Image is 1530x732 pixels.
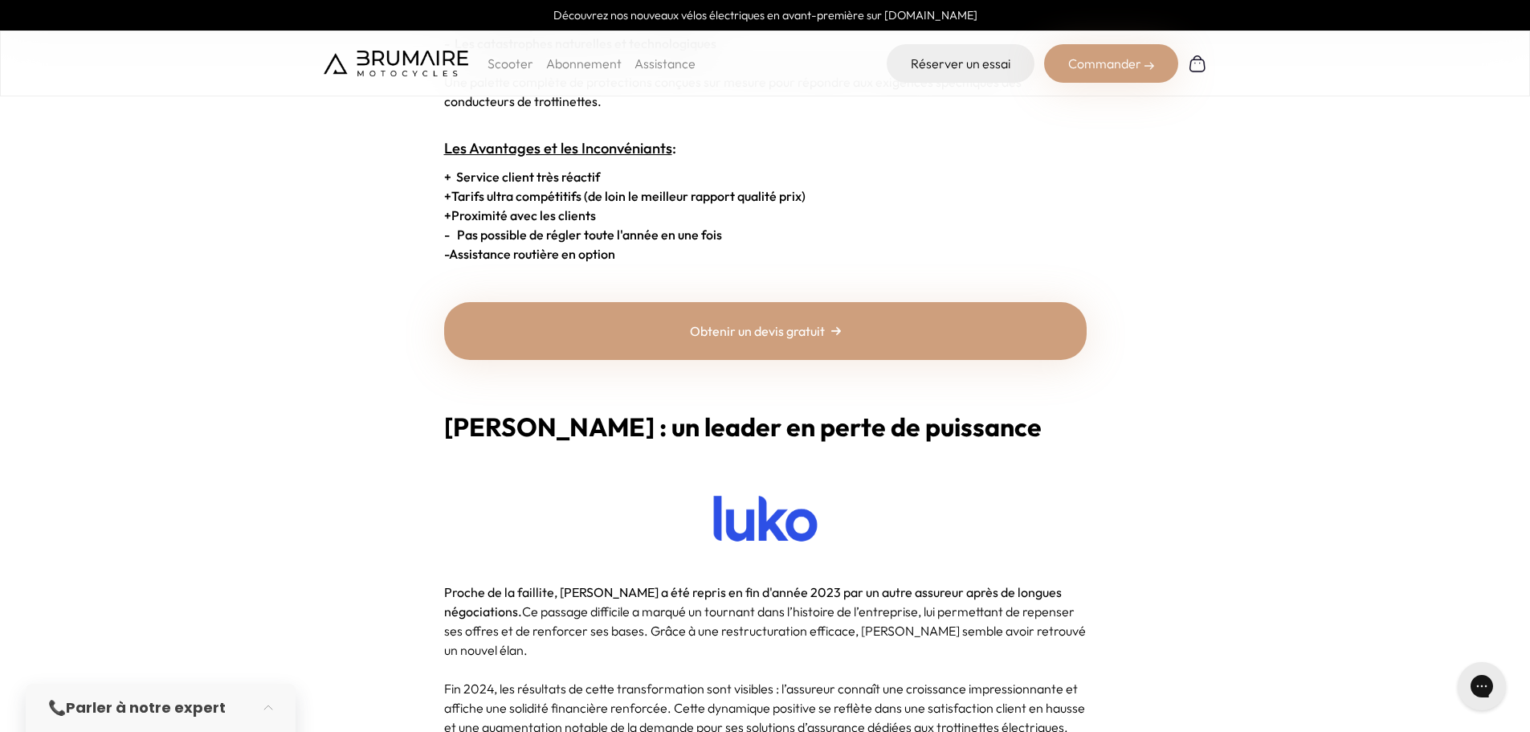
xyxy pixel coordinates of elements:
[444,246,615,262] strong: Assistance routière en option
[831,326,841,336] img: right-arrow.png
[444,411,1042,443] b: [PERSON_NAME] : un leader en perte de puissance
[444,583,1087,660] p: Ce passage difficile a marqué un tournant dans l’histoire de l’entreprise, lui permettant de repe...
[1188,54,1207,73] img: Panier
[1450,656,1514,716] iframe: Gorgias live chat messenger
[1144,61,1154,71] img: right-arrow-2.png
[546,55,622,72] a: Abonnement
[444,302,1087,360] a: Obtenir un devis gratuit
[444,227,722,243] span: - Pas possible de régler toute l'année en une fois
[444,584,1062,620] span: Proche de la faillite, [PERSON_NAME] a été repris en fin d'année 2023 par un autre assureur après...
[444,246,449,262] span: -
[1044,44,1178,83] div: Commander
[488,54,533,73] p: Scooter
[444,207,596,223] strong: Proximité avec les clients
[444,74,1022,109] span: Une palette complète de protections conçues sur mesure pour répondre aux exigences spécifiques de...
[444,139,672,157] span: Les Avantages et les Inconvéniants
[444,139,676,157] strong: :
[444,207,451,223] span: +
[444,188,806,204] strong: Tarifs ultra compétitifs (de loin le meilleur rapport qualité prix)
[887,44,1034,83] a: Réserver un essai
[444,188,451,204] span: +
[444,169,600,185] strong: + Service client très réactif
[634,55,696,72] a: Assistance
[324,51,468,76] img: Brumaire Motocycles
